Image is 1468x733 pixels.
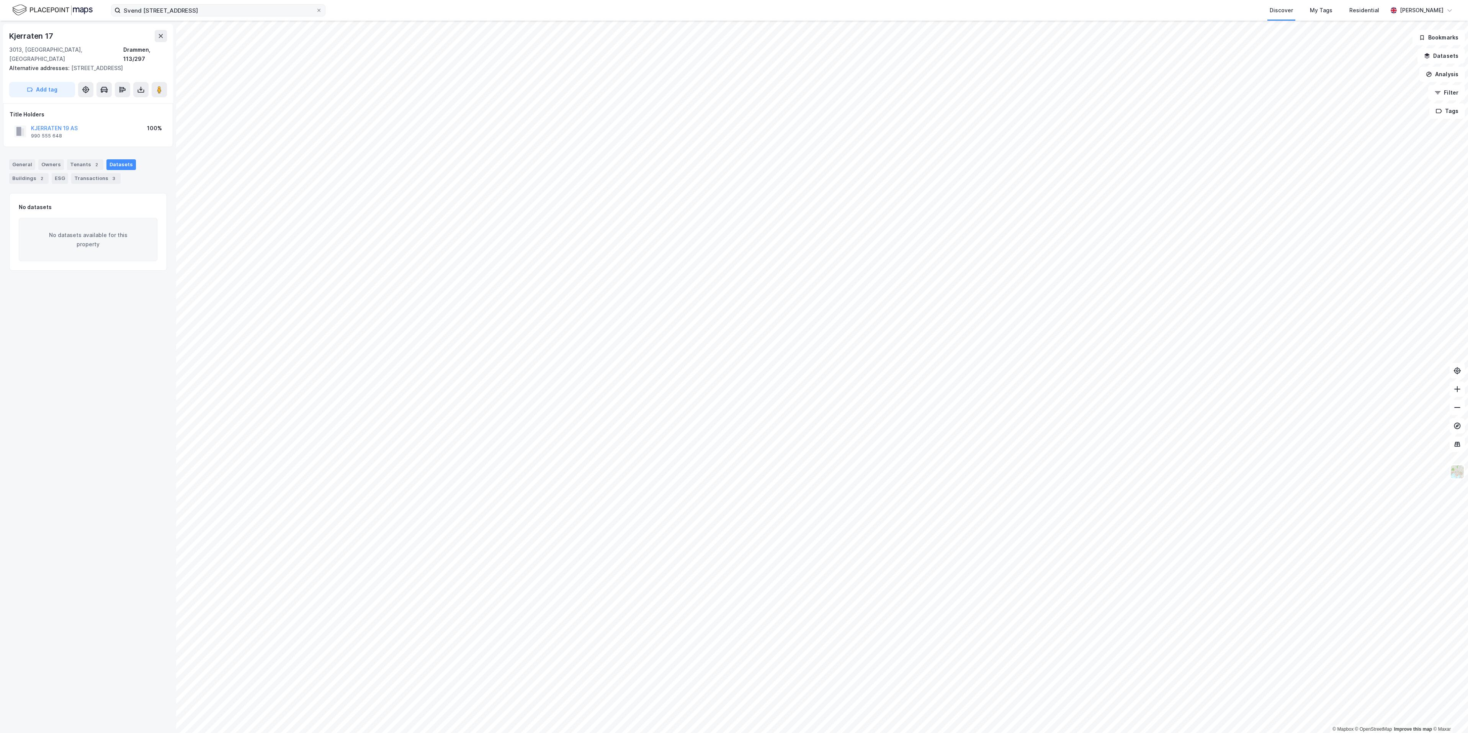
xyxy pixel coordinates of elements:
[67,159,103,170] div: Tenants
[1417,48,1465,64] button: Datasets
[123,45,167,64] div: Drammen, 113/297
[121,5,316,16] input: Search by address, cadastre, landlords, tenants or people
[1430,696,1468,733] iframe: Chat Widget
[38,175,46,182] div: 2
[71,173,121,184] div: Transactions
[1412,30,1465,45] button: Bookmarks
[31,133,62,139] div: 990 555 648
[1429,103,1465,119] button: Tags
[1332,726,1354,732] a: Mapbox
[93,161,100,169] div: 2
[1394,726,1432,732] a: Improve this map
[1310,6,1332,15] div: My Tags
[9,64,161,73] div: [STREET_ADDRESS]
[9,65,71,71] span: Alternative addresses:
[1400,6,1443,15] div: [PERSON_NAME]
[106,159,136,170] div: Datasets
[1450,465,1465,479] img: Z
[9,82,75,97] button: Add tag
[1349,6,1379,15] div: Residential
[9,30,55,42] div: Kjerraten 17
[147,124,162,133] div: 100%
[10,110,167,119] div: Title Holders
[1419,67,1465,82] button: Analysis
[9,159,35,170] div: General
[52,173,68,184] div: ESG
[9,45,123,64] div: 3013, [GEOGRAPHIC_DATA], [GEOGRAPHIC_DATA]
[19,218,157,262] div: No datasets available for this property
[19,203,52,212] div: No datasets
[1355,726,1392,732] a: OpenStreetMap
[1270,6,1293,15] div: Discover
[1428,85,1465,100] button: Filter
[9,173,49,184] div: Buildings
[12,3,93,17] img: logo.f888ab2527a4732fd821a326f86c7f29.svg
[38,159,64,170] div: Owners
[110,175,118,182] div: 3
